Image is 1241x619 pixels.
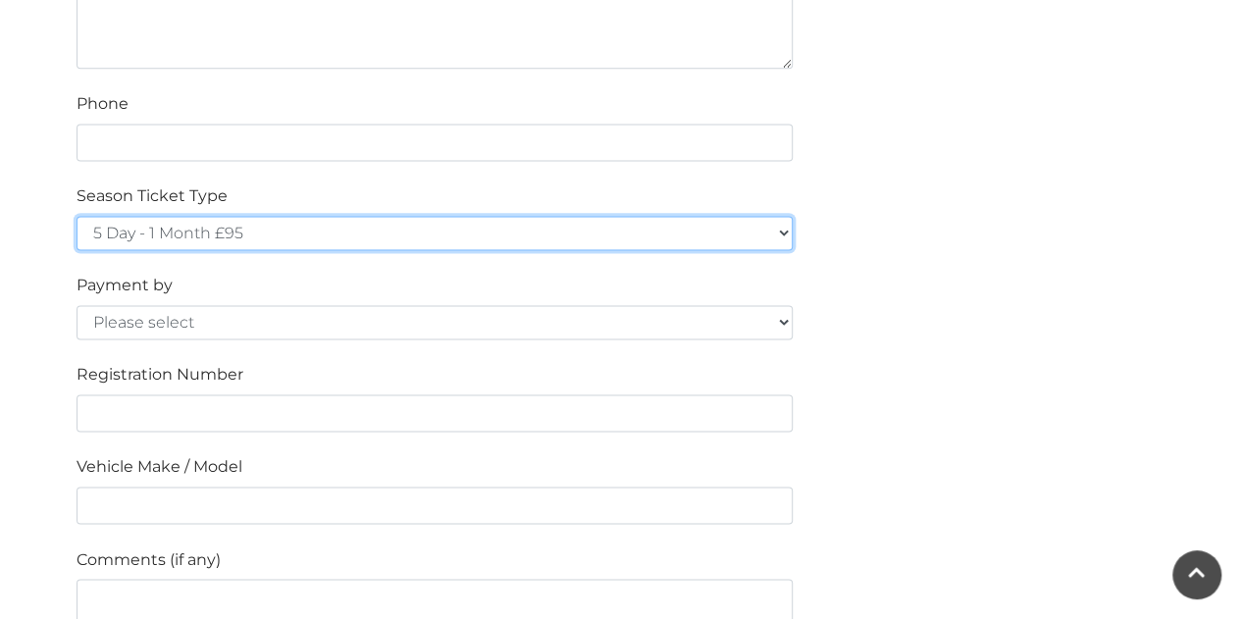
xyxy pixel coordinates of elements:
[77,455,242,479] label: Vehicle Make / Model
[77,184,228,208] label: Season Ticket Type
[77,92,129,116] label: Phone
[77,274,173,297] label: Payment by
[77,363,243,387] label: Registration Number
[77,547,221,571] label: Comments (if any)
